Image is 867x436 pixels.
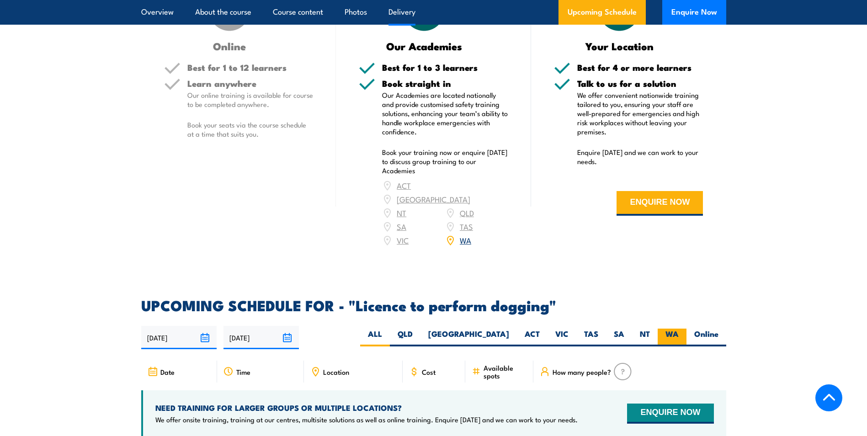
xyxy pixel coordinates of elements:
[164,41,295,51] h3: Online
[422,368,436,376] span: Cost
[155,403,578,413] h4: NEED TRAINING FOR LARGER GROUPS OR MULTIPLE LOCATIONS?
[160,368,175,376] span: Date
[554,41,685,51] h3: Your Location
[187,63,314,72] h5: Best for 1 to 12 learners
[382,148,508,175] p: Book your training now or enquire [DATE] to discuss group training to our Academies
[187,79,314,88] h5: Learn anywhere
[577,90,703,136] p: We offer convenient nationwide training tailored to you, ensuring your staff are well-prepared fo...
[323,368,349,376] span: Location
[460,234,471,245] a: WA
[577,79,703,88] h5: Talk to us for a solution
[577,63,703,72] h5: Best for 4 or more learners
[686,329,726,346] label: Online
[141,326,217,349] input: From date
[627,404,713,424] button: ENQUIRE NOW
[548,329,576,346] label: VIC
[606,329,632,346] label: SA
[359,41,490,51] h3: Our Academies
[632,329,658,346] label: NT
[484,364,527,379] span: Available spots
[658,329,686,346] label: WA
[382,79,508,88] h5: Book straight in
[360,329,390,346] label: ALL
[236,368,250,376] span: Time
[382,63,508,72] h5: Best for 1 to 3 learners
[617,191,703,216] button: ENQUIRE NOW
[517,329,548,346] label: ACT
[187,120,314,138] p: Book your seats via the course schedule at a time that suits you.
[553,368,611,376] span: How many people?
[141,298,726,311] h2: UPCOMING SCHEDULE FOR - "Licence to perform dogging"
[577,148,703,166] p: Enquire [DATE] and we can work to your needs.
[223,326,299,349] input: To date
[382,90,508,136] p: Our Academies are located nationally and provide customised safety training solutions, enhancing ...
[420,329,517,346] label: [GEOGRAPHIC_DATA]
[155,415,578,424] p: We offer onsite training, training at our centres, multisite solutions as well as online training...
[390,329,420,346] label: QLD
[576,329,606,346] label: TAS
[187,90,314,109] p: Our online training is available for course to be completed anywhere.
